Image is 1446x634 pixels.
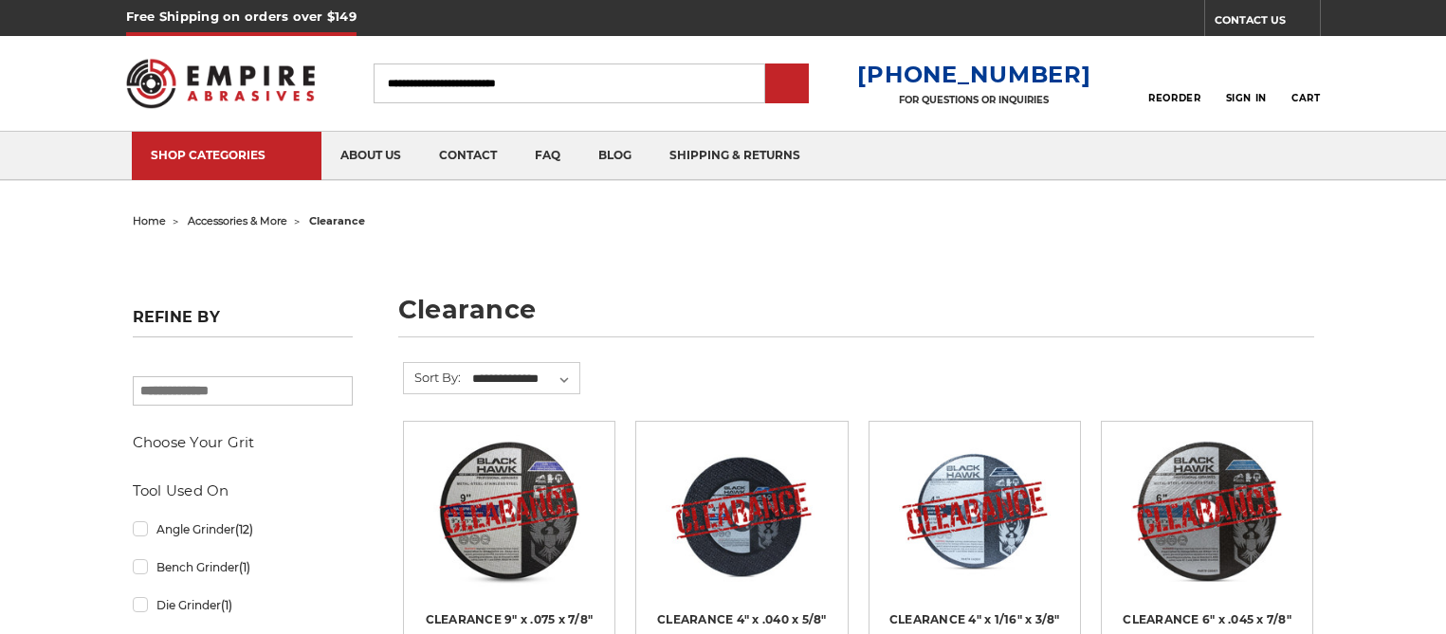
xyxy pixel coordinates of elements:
a: CLEARANCE 4" x 1/16" x 3/8" Cutting Disc [883,435,1067,619]
a: [PHONE_NUMBER] [857,61,1090,88]
a: accessories & more [188,214,287,227]
a: shipping & returns [650,132,819,180]
input: Submit [768,65,806,103]
a: CLEARANCE 6" x .045 x 7/8" Cut Off wheel [1115,435,1299,619]
a: faq [516,132,579,180]
a: Reorder [1148,63,1200,103]
span: Cart [1291,92,1320,104]
span: (1) [239,560,250,574]
img: CLEARANCE 4" x .040 x 5/8" Cutting Disc T1 [666,435,817,587]
a: blog [579,132,650,180]
a: CLEARANCE 4" x .040 x 5/8" Cutting Disc T1 [650,435,833,619]
div: SHOP CATEGORIES [151,148,302,162]
img: Empire Abrasives [126,46,316,120]
p: FOR QUESTIONS OR INQUIRIES [857,94,1090,106]
a: about us [321,132,420,180]
a: Cart [1291,63,1320,104]
h5: Refine by [133,308,353,337]
span: Reorder [1148,92,1200,104]
span: Sign In [1226,92,1267,104]
a: contact [420,132,516,180]
h5: Choose Your Grit [133,431,353,454]
a: home [133,214,166,227]
a: Angle Grinder [133,513,353,546]
span: (12) [235,522,253,536]
a: CONTACT US [1215,9,1320,36]
span: (1) [221,598,232,612]
label: Sort By: [404,363,461,391]
h5: Tool Used On [133,480,353,502]
h1: clearance [398,297,1314,337]
a: Die Grinder [133,589,353,622]
a: CLEARANCE 9" x .075 x 7/8" Cutting Disc T1 [417,435,601,619]
span: clearance [309,214,365,227]
select: Sort By: [469,365,579,393]
img: CLEARANCE 6" x .045 x 7/8" Cut Off wheel [1131,435,1283,587]
a: Bench Grinder [133,551,353,584]
img: CLEARANCE 9" x .075 x 7/8" Cutting Disc T1 [433,435,585,587]
img: CLEARANCE 4" x 1/16" x 3/8" Cutting Disc [899,435,1051,587]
